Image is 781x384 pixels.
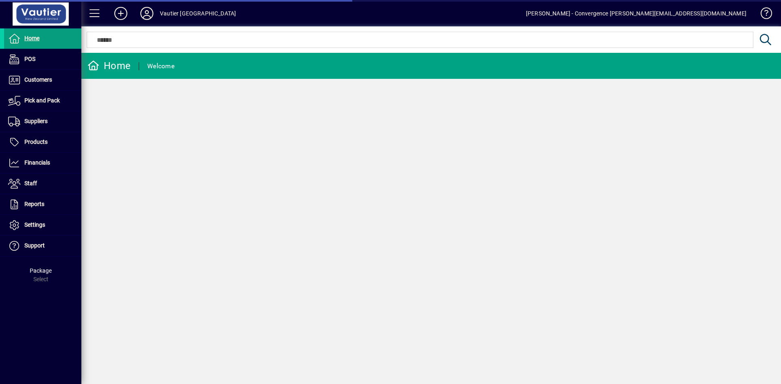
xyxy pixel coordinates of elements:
[4,49,81,69] a: POS
[24,242,45,249] span: Support
[4,111,81,132] a: Suppliers
[24,221,45,228] span: Settings
[24,139,48,145] span: Products
[4,132,81,152] a: Products
[24,56,35,62] span: POS
[24,180,37,187] span: Staff
[160,7,236,20] div: Vautier [GEOGRAPHIC_DATA]
[526,7,746,20] div: [PERSON_NAME] - Convergence [PERSON_NAME][EMAIL_ADDRESS][DOMAIN_NAME]
[4,70,81,90] a: Customers
[755,2,771,28] a: Knowledge Base
[24,97,60,104] span: Pick and Pack
[4,215,81,235] a: Settings
[4,153,81,173] a: Financials
[4,194,81,215] a: Reports
[4,236,81,256] a: Support
[4,91,81,111] a: Pick and Pack
[4,174,81,194] a: Staff
[147,60,175,73] div: Welcome
[24,35,39,41] span: Home
[108,6,134,21] button: Add
[24,201,44,207] span: Reports
[24,118,48,124] span: Suppliers
[87,59,131,72] div: Home
[24,159,50,166] span: Financials
[24,76,52,83] span: Customers
[30,267,52,274] span: Package
[134,6,160,21] button: Profile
